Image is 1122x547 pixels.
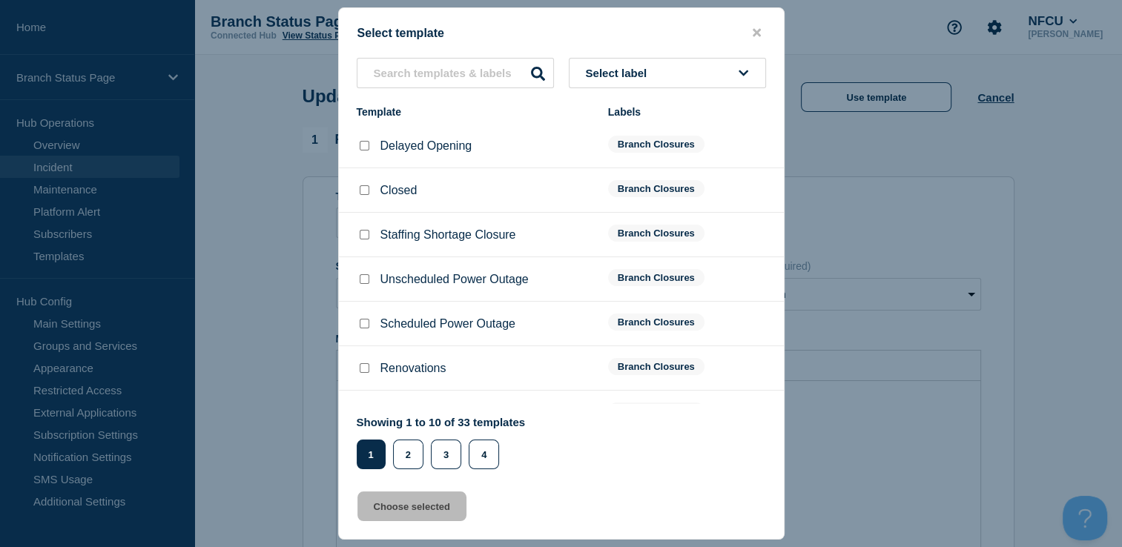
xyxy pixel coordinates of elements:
[339,26,784,40] div: Select template
[357,440,386,469] button: 1
[748,26,765,40] button: close button
[469,440,499,469] button: 4
[380,273,529,286] p: Unscheduled Power Outage
[608,314,704,331] span: Branch Closures
[608,225,704,242] span: Branch Closures
[608,180,704,197] span: Branch Closures
[357,491,466,521] button: Choose selected
[360,274,369,284] input: Unscheduled Power Outage checkbox
[586,67,653,79] span: Select label
[360,363,369,373] input: Renovations checkbox
[608,402,704,420] span: Branch Closures
[357,106,593,118] div: Template
[380,317,515,331] p: Scheduled Power Outage
[608,106,766,118] div: Labels
[360,185,369,195] input: Closed checkbox
[357,416,526,428] p: Showing 1 to 10 of 33 templates
[608,358,704,375] span: Branch Closures
[360,230,369,239] input: Staffing Shortage Closure checkbox
[393,440,423,469] button: 2
[380,139,472,153] p: Delayed Opening
[360,319,369,328] input: Scheduled Power Outage checkbox
[608,136,704,153] span: Branch Closures
[380,228,516,242] p: Staffing Shortage Closure
[608,269,704,286] span: Branch Closures
[569,58,766,88] button: Select label
[431,440,461,469] button: 3
[380,362,446,375] p: Renovations
[360,141,369,150] input: Delayed Opening checkbox
[380,184,418,197] p: Closed
[357,58,554,88] input: Search templates & labels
